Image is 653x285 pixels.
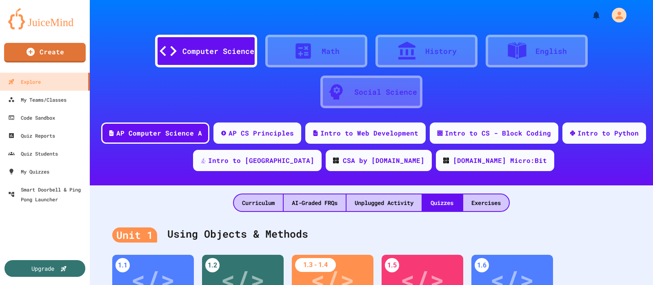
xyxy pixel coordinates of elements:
[284,194,346,211] div: AI-Graded FRQs
[8,131,55,140] div: Quiz Reports
[31,264,54,273] div: Upgrade
[8,167,49,176] div: My Quizzes
[535,46,567,57] div: English
[603,6,629,24] div: My Account
[116,128,202,138] div: AP Computer Science A
[343,156,424,165] div: CSA by [DOMAIN_NAME]
[8,185,87,204] div: Smart Doorbell & Ping Pong Launcher
[385,258,399,272] div: 1.5
[208,156,314,165] div: Intro to [GEOGRAPHIC_DATA]
[320,128,418,138] div: Intro to Web Development
[576,8,603,22] div: My Notifications
[422,194,462,211] div: Quizzes
[475,258,489,272] div: 1.6
[443,158,449,163] img: CODE_logo_RGB.png
[115,258,130,272] div: 1.1
[577,128,639,138] div: Intro to Python
[619,252,645,277] iframe: chat widget
[112,227,157,243] div: Unit 1
[295,258,336,272] div: 1.3 - 1.4
[8,113,55,122] div: Code Sandbox
[333,158,339,163] img: CODE_logo_RGB.png
[8,8,82,29] img: logo-orange.svg
[4,43,86,62] a: Create
[463,194,509,211] div: Exercises
[322,46,340,57] div: Math
[8,95,67,105] div: My Teams/Classes
[445,128,551,138] div: Intro to CS - Block Coding
[205,258,220,272] div: 1.2
[425,46,457,57] div: History
[453,156,547,165] div: [DOMAIN_NAME] Micro:Bit
[182,46,254,57] div: Computer Science
[585,217,645,252] iframe: chat widget
[8,149,58,158] div: Quiz Students
[346,194,422,211] div: Unplugged Activity
[234,194,283,211] div: Curriculum
[229,128,294,138] div: AP CS Principles
[354,87,417,98] div: Social Science
[112,218,631,251] div: Using Objects & Methods
[8,77,41,87] div: Explore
